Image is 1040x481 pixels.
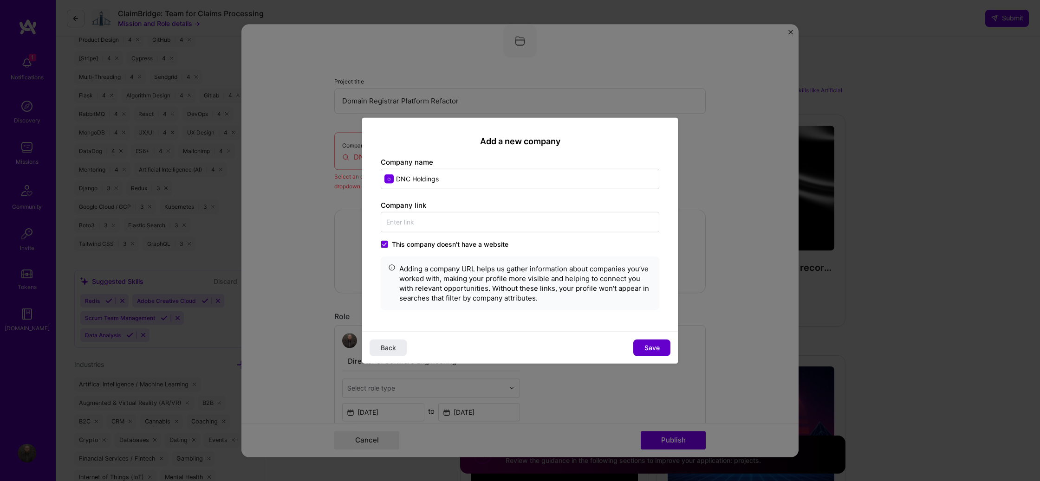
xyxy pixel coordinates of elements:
button: Save [633,340,670,356]
label: Company link [381,201,426,210]
span: Back [381,343,396,353]
span: This company doesn't have a website [392,240,508,249]
button: Back [370,340,407,356]
span: Save [644,343,660,353]
input: Enter name [381,169,659,189]
h2: Add a new company [381,136,659,146]
div: Adding a company URL helps us gather information about companies you’ve worked with, making your ... [399,264,652,303]
label: Company name [381,158,433,167]
input: Enter link [381,212,659,232]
